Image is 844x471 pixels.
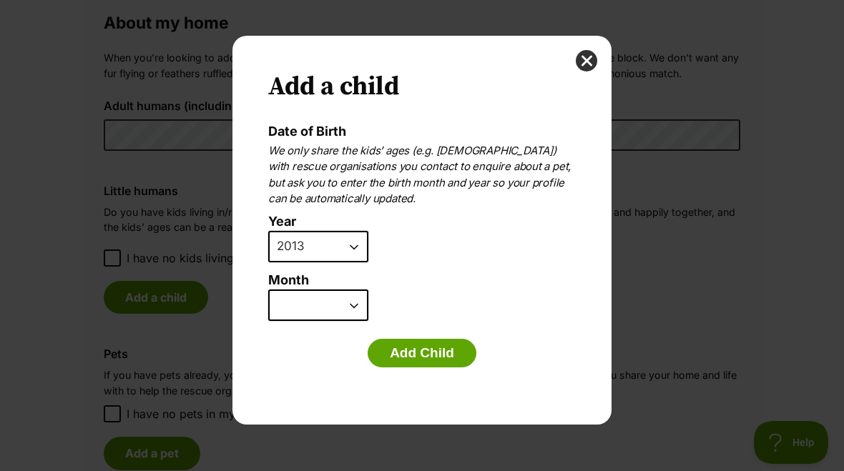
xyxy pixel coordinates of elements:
p: We only share the kids’ ages (e.g. [DEMOGRAPHIC_DATA]) with rescue organisations you contact to e... [268,143,576,207]
label: Year [268,214,569,229]
label: Date of Birth [268,124,346,139]
h2: Add a child [268,71,576,103]
label: Month [268,273,576,288]
button: Add Child [368,339,476,367]
button: close [576,50,597,71]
